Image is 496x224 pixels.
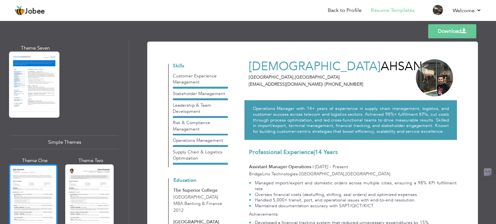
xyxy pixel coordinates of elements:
span: Ahsan [381,58,422,75]
a: Download [428,24,476,38]
span: Jobee [25,8,45,15]
span: , [344,171,346,177]
p: [GEOGRAPHIC_DATA] [GEOGRAPHIC_DATA] [249,74,382,80]
div: The Superior College [173,187,228,193]
h4: Education [173,178,228,183]
span: , [294,74,295,80]
img: C7R9YcYCLvTaAAAAAElFTkSuQmCC [416,59,453,96]
div: Theme Two [67,157,115,164]
div: Risk & Compliance Management [173,120,228,132]
a: Back to Profile [328,7,362,14]
div: Simple Themes [10,135,119,149]
span: Assistant Manager Operations [249,164,311,170]
img: Profile Img [433,5,443,15]
span: [DATE] - Present [315,164,348,170]
a: Jobee [15,5,45,16]
a: Resume Templates [371,7,415,14]
h4: Skills [173,63,228,69]
div: Theme Seven [10,45,61,52]
li: Oversaw financial costs (destuffing, shifting, seal orders) and optimized expenses. [249,192,457,198]
p: BridgeLinx Technologies [GEOGRAPHIC_DATA] [GEOGRAPHIC_DATA] [249,171,457,177]
li: Handled 5,000+ transit, port, and operational issues with end-to-end resolution. [249,197,457,203]
div: Customer Experience Management [173,73,228,85]
span: - [298,171,299,177]
a: Welcome [453,7,481,15]
div: Operations Management [173,137,228,143]
div: Supply Chain & Logistics Optimization [173,149,228,161]
li: Maintained documentation accuracy with SAPT/QICT/KICT. [249,203,457,209]
div: Stakeholder Management [173,91,228,97]
span: MBA Banking & Finance [173,200,222,207]
div: Theme One [10,157,59,164]
img: jobee.io [15,5,25,16]
span: 2012 [173,207,184,213]
span: | [314,148,315,156]
span: | [322,81,323,87]
div: Leadership & Team Development [173,102,228,115]
span: [DEMOGRAPHIC_DATA] [249,58,381,75]
span: [GEOGRAPHIC_DATA] [173,194,218,200]
h3: Professional Experience 14 Years [249,149,457,156]
span: | [313,164,314,170]
span: [EMAIL_ADDRESS][DOMAIN_NAME] [249,81,323,87]
li: Managed import/export and domestic orders across multiple cities, ensuring a 98% KPI fulfillment ... [249,180,457,191]
p: Operations Manager with 14+ years of experience in supply chain management, logistics, and custom... [253,106,449,134]
span: [PHONE_NUMBER] [325,81,363,87]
